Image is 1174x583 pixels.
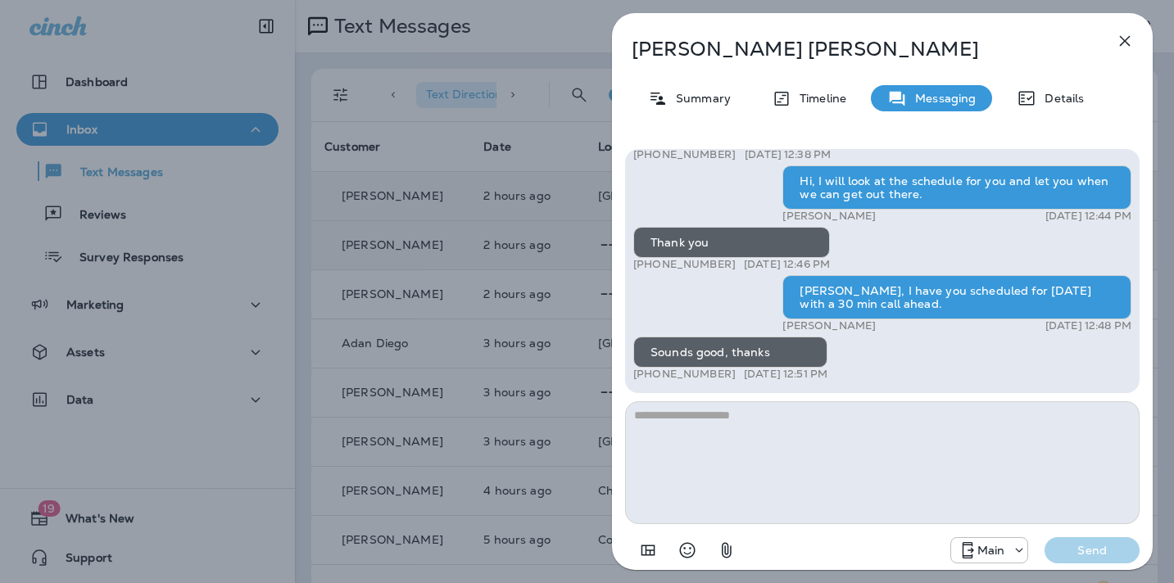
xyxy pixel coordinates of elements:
[907,92,976,105] p: Messaging
[633,148,736,161] p: [PHONE_NUMBER]
[633,337,827,368] div: Sounds good, thanks
[782,165,1131,210] div: Hi, I will look at the schedule for you and let you when we can get out there.
[782,275,1131,319] div: [PERSON_NAME], I have you scheduled for [DATE] with a 30 min call ahead.
[632,38,1079,61] p: [PERSON_NAME] [PERSON_NAME]
[1045,210,1131,223] p: [DATE] 12:44 PM
[977,544,1005,557] p: Main
[791,92,846,105] p: Timeline
[1045,319,1131,332] p: [DATE] 12:48 PM
[1036,92,1084,105] p: Details
[633,227,830,258] div: Thank you
[671,534,704,567] button: Select an emoji
[744,258,830,271] p: [DATE] 12:46 PM
[782,319,876,332] p: [PERSON_NAME]
[745,148,831,161] p: [DATE] 12:38 PM
[951,540,1028,560] div: +1 (817) 482-3792
[744,368,827,381] p: [DATE] 12:51 PM
[632,534,664,567] button: Add in a premade template
[668,92,731,105] p: Summary
[633,258,736,271] p: [PHONE_NUMBER]
[782,210,876,223] p: [PERSON_NAME]
[633,368,736,381] p: [PHONE_NUMBER]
